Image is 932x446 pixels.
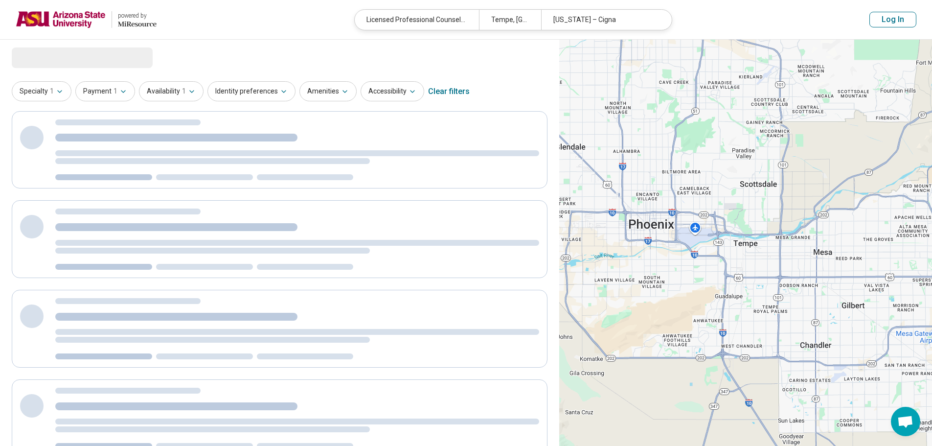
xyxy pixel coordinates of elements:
[869,12,916,27] button: Log In
[12,81,71,101] button: Specialty1
[182,86,186,96] span: 1
[891,407,920,436] div: Open chat
[50,86,54,96] span: 1
[361,81,424,101] button: Accessibility
[428,80,470,103] div: Clear filters
[16,8,106,31] img: Arizona State University
[207,81,296,101] button: Identity preferences
[139,81,204,101] button: Availability1
[75,81,135,101] button: Payment1
[299,81,357,101] button: Amenities
[16,8,157,31] a: Arizona State Universitypowered by
[355,10,479,30] div: Licensed Professional Counselor (LPC)
[12,47,94,67] span: Loading...
[479,10,541,30] div: Tempe, [GEOGRAPHIC_DATA]
[114,86,117,96] span: 1
[118,11,157,20] div: powered by
[541,10,665,30] div: [US_STATE] – Cigna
